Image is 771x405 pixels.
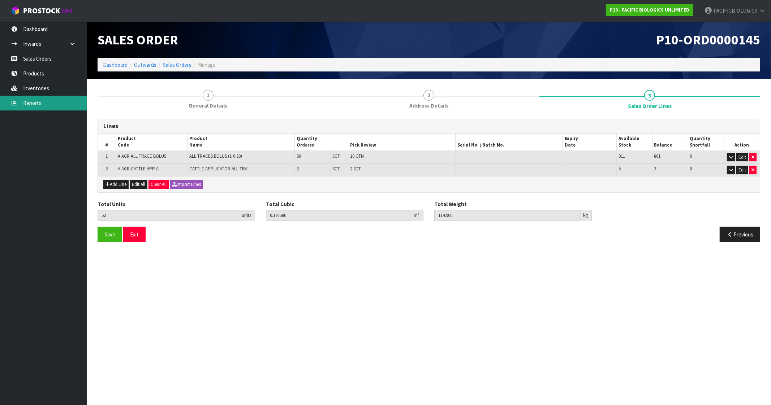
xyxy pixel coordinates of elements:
span: 50 [297,153,301,159]
div: m³ [410,210,423,221]
span: A AGR CATTLE APP A [118,166,159,172]
strong: P10 - PACIFIC BIOLOGICS UNLIMITED [610,7,689,13]
span: A AGR ALL TRACE BOLUS [118,153,166,159]
a: Dashboard [103,61,128,68]
span: Sales Order Lines [98,113,760,248]
th: Pick Review [348,134,456,151]
span: 2 SCT [350,166,361,172]
a: Outwards [134,61,156,68]
input: Total Units [98,210,238,221]
span: 3 [644,90,655,101]
div: kg [580,210,592,221]
button: Previous [720,227,760,242]
th: Balance [652,134,688,151]
th: Expiry Date [563,134,616,151]
th: Serial No. / Batch No. [456,134,563,151]
span: SCT [332,166,340,172]
button: Edit All [130,180,147,189]
button: Save [98,227,122,242]
div: units [238,210,255,221]
button: Add Line [103,180,129,189]
th: # [98,134,116,151]
input: Total Weight [434,210,580,221]
span: 5 [619,166,621,172]
span: ALL TRACES BOLUS (1 X 20) [189,153,242,159]
span: P10-ORD0000145 [656,31,760,48]
th: Quantity Ordered [294,134,348,151]
span: Manage [198,61,216,68]
button: Clear All [148,180,169,189]
span: SCT [332,153,340,159]
span: 2 [105,166,108,172]
span: 3 [654,166,656,172]
button: Exit [123,227,146,242]
span: 2 [297,166,299,172]
th: Quantity Shortfall [688,134,724,151]
span: 0 [690,166,692,172]
th: Product Name [187,134,294,151]
th: Product Code [116,134,187,151]
span: General Details [189,102,227,109]
img: cube-alt.png [11,6,20,15]
span: CATTLE APPLICATOR ALL TRA... [189,166,251,172]
h3: Lines [103,123,754,130]
button: Edit [736,153,748,162]
span: Sales Order [98,31,178,48]
span: PACIFICBIOLOGICS [714,7,758,14]
span: Sales Order Lines [628,102,672,110]
span: ProStock [23,6,60,16]
span: 911 [619,153,625,159]
span: 1 [105,153,108,159]
span: 861 [654,153,661,159]
th: Action [724,134,760,151]
label: Total Units [98,200,125,208]
button: Import Lines [170,180,203,189]
a: Sales Orders [163,61,191,68]
button: Edit [736,166,748,174]
span: Address Details [409,102,448,109]
th: Available Stock [616,134,652,151]
span: 2 [423,90,434,101]
span: Save [104,231,115,238]
label: Total Cubic [266,200,294,208]
span: 10 CTN [350,153,364,159]
span: 1 [203,90,214,101]
label: Total Weight [434,200,467,208]
input: Total Cubic [266,210,410,221]
span: 0 [690,153,692,159]
small: WMS [61,8,73,15]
